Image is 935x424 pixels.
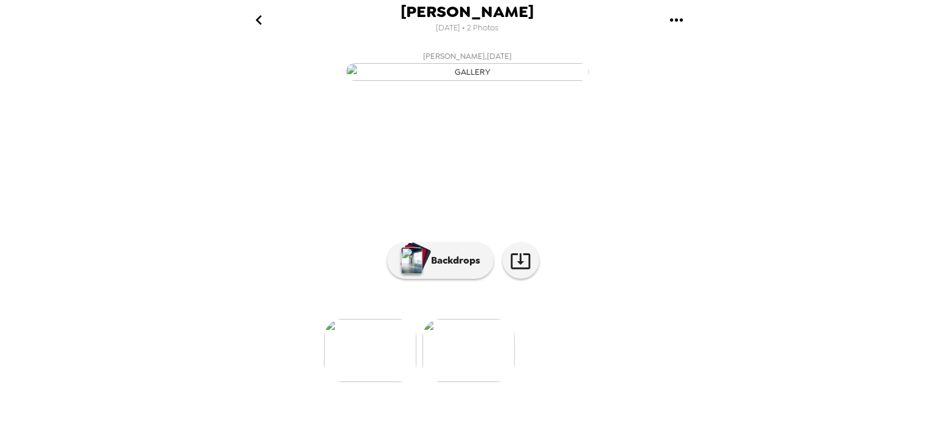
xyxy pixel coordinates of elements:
[387,242,494,279] button: Backdrops
[224,46,711,84] button: [PERSON_NAME],[DATE]
[423,319,515,382] img: gallery
[346,63,589,81] img: gallery
[324,319,416,382] img: gallery
[401,4,534,20] span: [PERSON_NAME]
[423,49,512,63] span: [PERSON_NAME] , [DATE]
[436,20,499,36] span: [DATE] • 2 Photos
[426,253,481,268] p: Backdrops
